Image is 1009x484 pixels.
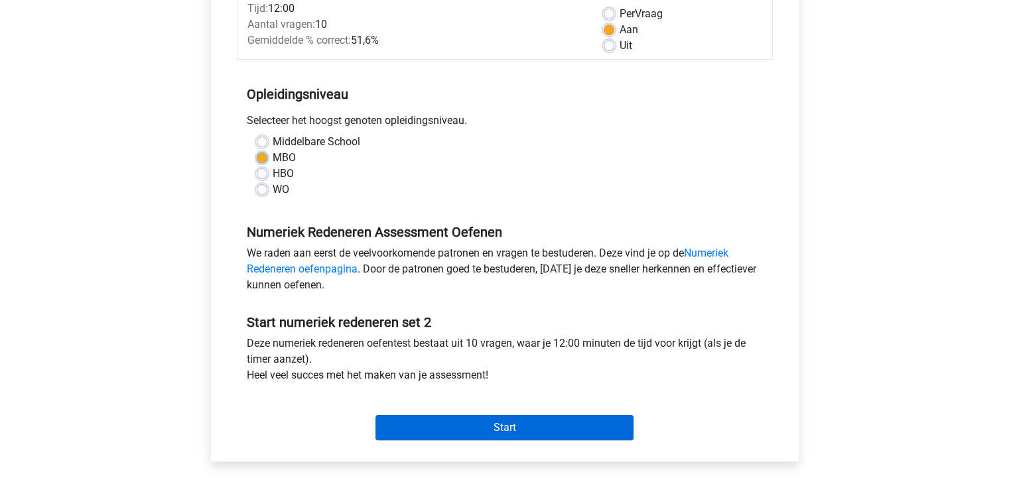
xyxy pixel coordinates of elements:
[273,134,360,150] label: Middelbare School
[375,415,634,440] input: Start
[273,150,296,166] label: MBO
[237,335,773,389] div: Deze numeriek redeneren oefentest bestaat uit 10 vragen, waar je 12:00 minuten de tijd voor krijg...
[247,34,351,46] span: Gemiddelde % correct:
[247,314,763,330] h5: Start numeriek redeneren set 2
[237,113,773,134] div: Selecteer het hoogst genoten opleidingsniveau.
[237,1,594,17] div: 12:00
[247,224,763,240] h5: Numeriek Redeneren Assessment Oefenen
[620,7,635,20] span: Per
[247,247,728,275] a: Numeriek Redeneren oefenpagina
[247,81,763,107] h5: Opleidingsniveau
[273,182,289,198] label: WO
[620,38,632,54] label: Uit
[237,32,594,48] div: 51,6%
[247,18,315,30] span: Aantal vragen:
[247,2,268,15] span: Tijd:
[237,245,773,298] div: We raden aan eerst de veelvoorkomende patronen en vragen te bestuderen. Deze vind je op de . Door...
[273,166,294,182] label: HBO
[620,6,663,22] label: Vraag
[620,22,638,38] label: Aan
[237,17,594,32] div: 10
